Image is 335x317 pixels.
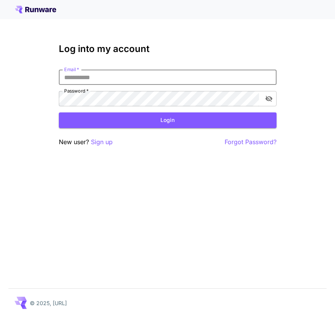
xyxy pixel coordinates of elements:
[59,112,277,128] button: Login
[30,299,67,307] p: © 2025, [URL]
[225,137,277,147] button: Forgot Password?
[64,88,89,94] label: Password
[59,137,113,147] p: New user?
[91,137,113,147] button: Sign up
[64,66,79,73] label: Email
[262,92,276,106] button: toggle password visibility
[59,44,277,54] h3: Log into my account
